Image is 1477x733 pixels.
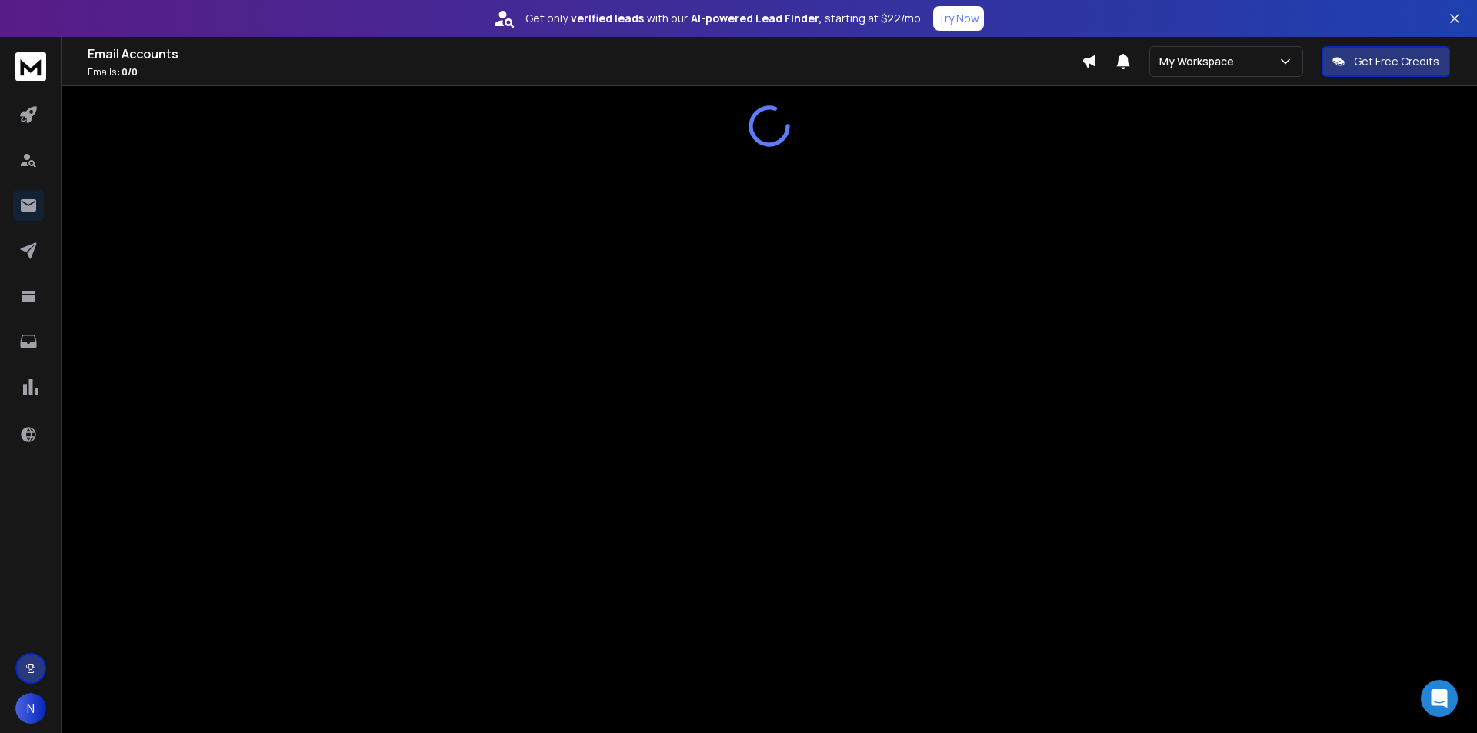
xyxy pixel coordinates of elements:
[15,693,46,724] button: N
[15,52,46,81] img: logo
[122,65,138,78] span: 0 / 0
[1421,680,1458,717] div: Open Intercom Messenger
[88,45,1082,63] h1: Email Accounts
[1322,46,1450,77] button: Get Free Credits
[933,6,984,31] button: Try Now
[1354,54,1439,69] p: Get Free Credits
[691,11,822,26] strong: AI-powered Lead Finder,
[938,11,979,26] p: Try Now
[88,66,1082,78] p: Emails :
[1159,54,1240,69] p: My Workspace
[525,11,921,26] p: Get only with our starting at $22/mo
[571,11,644,26] strong: verified leads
